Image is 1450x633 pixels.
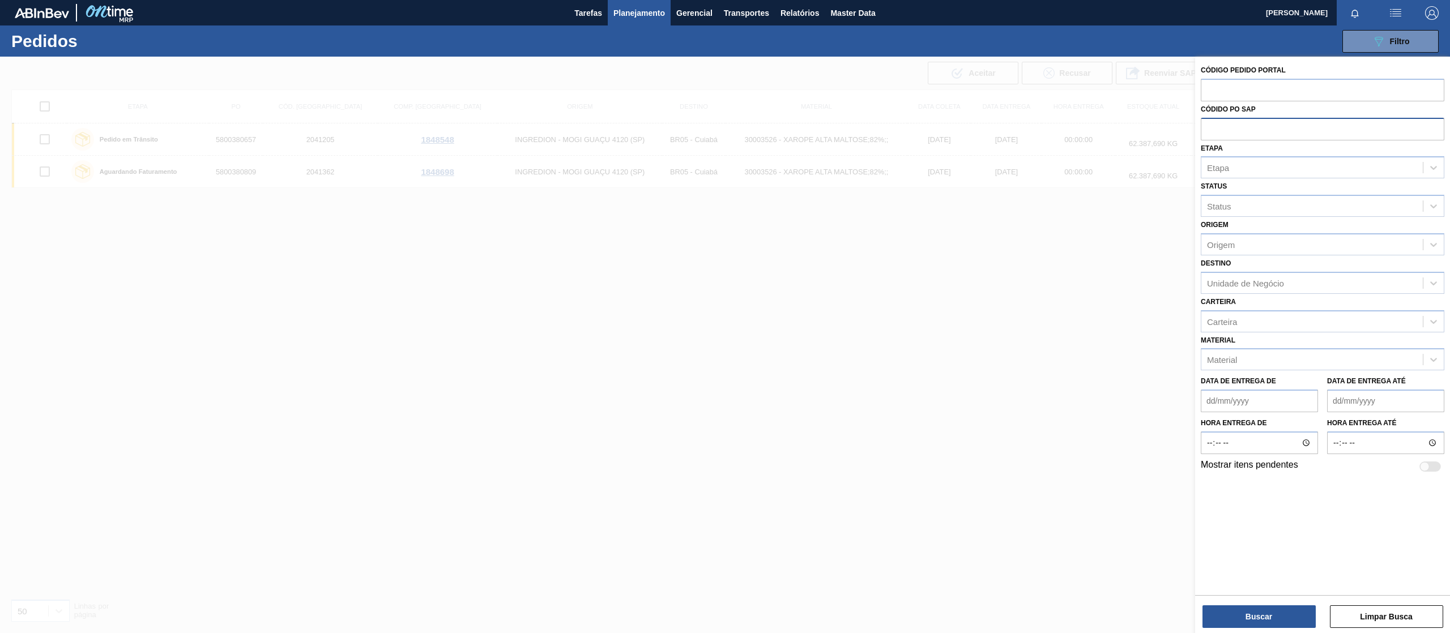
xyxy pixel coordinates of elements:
label: Data de Entrega até [1327,377,1406,385]
label: Status [1201,182,1227,190]
button: Notificações [1337,5,1373,21]
div: Carteira [1207,316,1237,326]
label: Etapa [1201,144,1223,152]
button: Filtro [1342,30,1439,53]
label: Códido PO SAP [1201,105,1256,113]
label: Código Pedido Portal [1201,66,1286,74]
label: Mostrar itens pendentes [1201,460,1298,473]
span: Planejamento [613,6,665,20]
input: dd/mm/yyyy [1327,390,1444,412]
span: Filtro [1390,37,1410,46]
input: dd/mm/yyyy [1201,390,1318,412]
h1: Pedidos [11,35,187,48]
img: userActions [1389,6,1402,20]
label: Data de Entrega de [1201,377,1276,385]
img: TNhmsLtSVTkK8tSr43FrP2fwEKptu5GPRR3wAAAABJRU5ErkJggg== [15,8,69,18]
label: Carteira [1201,298,1236,306]
span: Master Data [830,6,875,20]
label: Hora entrega de [1201,415,1318,431]
div: Etapa [1207,163,1229,173]
img: Logout [1425,6,1439,20]
div: Unidade de Negócio [1207,278,1284,288]
span: Relatórios [781,6,819,20]
span: Gerencial [676,6,713,20]
label: Hora entrega até [1327,415,1444,431]
label: Material [1201,336,1235,344]
label: Origem [1201,221,1229,229]
span: Tarefas [574,6,602,20]
div: Material [1207,355,1237,365]
span: Transportes [724,6,769,20]
div: Origem [1207,239,1235,249]
div: Status [1207,202,1231,211]
label: Destino [1201,259,1231,267]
